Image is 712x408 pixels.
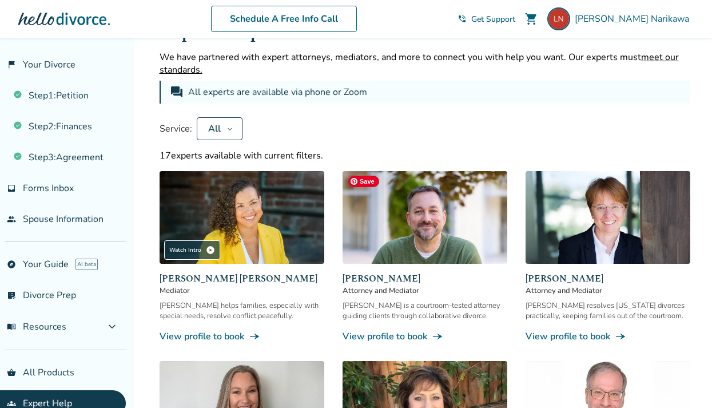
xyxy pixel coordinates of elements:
[348,176,379,187] span: Save
[160,272,324,286] span: [PERSON_NAME] [PERSON_NAME]
[526,286,690,296] span: Attorney and Mediator
[7,322,16,331] span: menu_book
[206,122,222,135] div: All
[197,117,242,140] button: All
[526,330,690,343] a: View profile to bookline_end_arrow_notch
[526,272,690,286] span: [PERSON_NAME]
[160,51,690,76] p: We have partnered with expert attorneys, mediators, and more to connect you with help you want. O...
[160,171,324,264] img: Claudia Brown Coulter
[526,300,690,321] div: [PERSON_NAME] resolves [US_STATE] divorces practically, keeping families out of the courtroom.
[432,331,443,342] span: line_end_arrow_notch
[7,368,16,377] span: shopping_basket
[343,300,507,321] div: [PERSON_NAME] is a courtroom-tested attorney guiding clients through collaborative divorce.
[655,353,712,408] iframe: Chat Widget
[7,184,16,193] span: inbox
[188,85,369,99] div: All experts are available via phone or Zoom
[160,149,690,162] div: 17 experts available with current filters.
[164,240,220,260] div: Watch Intro
[211,6,357,32] a: Schedule A Free Info Call
[7,215,16,224] span: people
[75,259,98,270] span: AI beta
[249,331,260,342] span: line_end_arrow_notch
[160,122,192,135] span: Service:
[160,330,324,343] a: View profile to bookline_end_arrow_notch
[343,272,507,286] span: [PERSON_NAME]
[160,300,324,321] div: [PERSON_NAME] helps families, especially with special needs, resolve conflict peacefully.
[7,60,16,69] span: flag_2
[547,7,570,30] img: lamiro29@gmail.com
[615,331,626,342] span: line_end_arrow_notch
[23,182,74,195] span: Forms Inbox
[7,320,66,333] span: Resources
[526,171,690,264] img: Anne Mania
[524,12,538,26] span: shopping_cart
[105,320,119,334] span: expand_more
[7,291,16,300] span: list_alt_check
[471,14,515,25] span: Get Support
[160,286,324,296] span: Mediator
[575,13,694,25] span: [PERSON_NAME] Narikawa
[458,14,515,25] a: phone_in_talkGet Support
[458,14,467,23] span: phone_in_talk
[343,330,507,343] a: View profile to bookline_end_arrow_notch
[343,171,507,264] img: Neil Forester
[7,399,16,408] span: groups
[170,85,184,99] span: forum
[343,286,507,296] span: Attorney and Mediator
[7,260,16,269] span: explore
[160,51,679,76] span: meet our standards.
[206,245,215,255] span: play_circle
